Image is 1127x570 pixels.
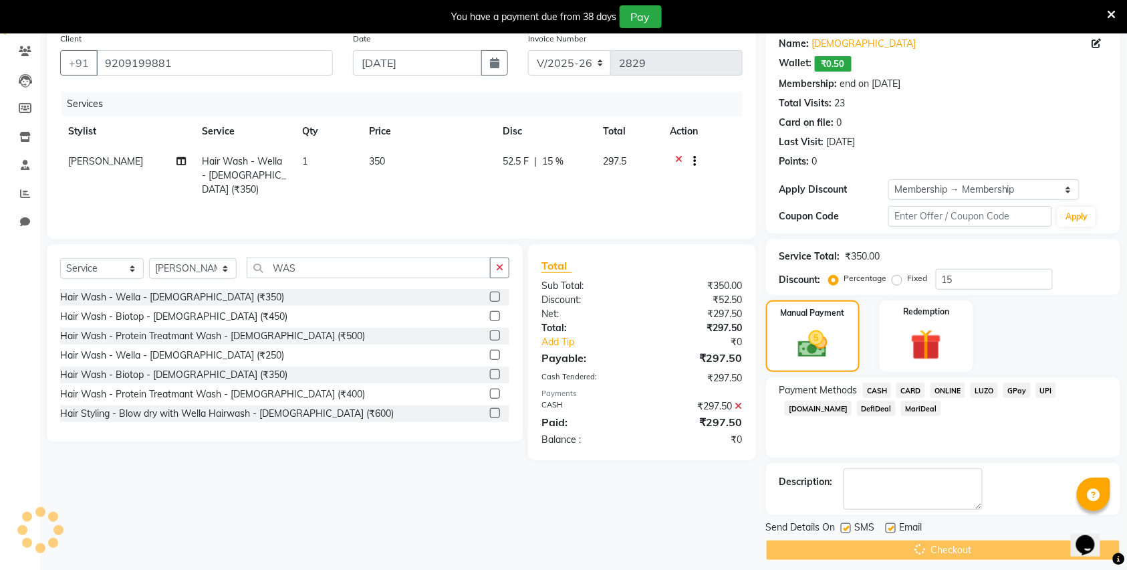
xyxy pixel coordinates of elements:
span: GPay [1003,383,1031,398]
label: Date [353,33,371,45]
a: Add Tip [531,335,660,349]
th: Total [595,116,662,147]
div: Net: [531,307,642,321]
div: Hair Wash - Biotop - [DEMOGRAPHIC_DATA] (₹450) [60,310,287,324]
span: [PERSON_NAME] [68,155,143,167]
div: Discount: [779,273,821,287]
div: Payable: [531,350,642,366]
div: Payments [541,388,743,399]
img: _gift.svg [901,326,951,364]
div: Points: [779,155,809,169]
input: Search or Scan [247,258,491,278]
span: DefiDeal [857,401,896,416]
div: ₹297.50 [642,414,752,430]
th: Price [361,116,495,147]
button: Pay [620,5,662,28]
span: 52.5 F [503,155,529,169]
div: Hair Wash - Protein Treatmant Wash - [DEMOGRAPHIC_DATA] (₹400) [60,387,365,401]
div: end on [DATE] [840,77,901,91]
div: 23 [835,96,846,110]
span: ONLINE [930,383,965,398]
span: Send Details On [766,520,836,537]
div: Wallet: [779,56,812,72]
div: Discount: [531,293,642,307]
div: Hair Wash - Protein Treatmant Wash - [DEMOGRAPHIC_DATA] (₹500) [60,329,365,343]
div: Sub Total: [531,279,642,293]
div: ₹350.00 [846,250,880,264]
div: 0 [837,116,842,130]
span: ₹0.50 [815,56,852,72]
th: Disc [495,116,595,147]
span: CARD [896,383,925,398]
div: Balance : [531,433,642,447]
div: ₹297.50 [642,350,752,366]
div: Hair Wash - Wella - [DEMOGRAPHIC_DATA] (₹350) [60,290,284,304]
span: SMS [855,520,875,537]
span: Email [900,520,922,537]
input: Search by Name/Mobile/Email/Code [96,50,333,76]
th: Stylist [60,116,194,147]
div: Last Visit: [779,135,824,149]
div: CASH [531,399,642,413]
label: Percentage [844,272,887,284]
div: Coupon Code [779,209,888,223]
span: UPI [1036,383,1057,398]
div: ₹0 [642,433,752,447]
a: [DEMOGRAPHIC_DATA] [812,37,916,51]
label: Client [60,33,82,45]
div: ₹0 [660,335,753,349]
div: ₹52.50 [642,293,752,307]
div: Hair Styling - Blow dry with Wella Hairwash - [DEMOGRAPHIC_DATA] (₹600) [60,407,394,421]
button: Apply [1057,207,1096,227]
div: Total Visits: [779,96,832,110]
span: MariDeal [901,401,941,416]
span: 15 % [542,155,563,169]
div: ₹297.50 [642,307,752,321]
span: Hair Wash - Wella - [DEMOGRAPHIC_DATA] (₹350) [202,155,286,195]
span: Payment Methods [779,383,858,397]
div: Description: [779,475,833,489]
span: 350 [369,155,385,167]
button: +91 [60,50,98,76]
div: Name: [779,37,809,51]
div: Paid: [531,414,642,430]
input: Enter Offer / Coupon Code [888,206,1052,227]
div: Apply Discount [779,183,888,197]
div: Hair Wash - Biotop - [DEMOGRAPHIC_DATA] (₹350) [60,368,287,382]
label: Manual Payment [781,307,845,319]
div: You have a payment due from 38 days [452,10,617,24]
iframe: chat widget [1071,516,1114,557]
span: | [534,155,537,169]
th: Action [662,116,743,147]
img: _cash.svg [789,327,837,361]
div: Total: [531,321,642,335]
span: 297.5 [603,155,626,167]
th: Service [194,116,294,147]
span: 1 [302,155,307,167]
label: Invoice Number [528,33,586,45]
div: Service Total: [779,250,840,264]
div: 0 [812,155,818,169]
div: Cash Tendered: [531,371,642,385]
div: ₹350.00 [642,279,752,293]
th: Qty [294,116,361,147]
div: ₹297.50 [642,321,752,335]
span: LUZO [971,383,998,398]
div: [DATE] [827,135,856,149]
div: Services [61,92,753,116]
label: Fixed [908,272,928,284]
div: ₹297.50 [642,371,752,385]
div: Hair Wash - Wella - [DEMOGRAPHIC_DATA] (₹250) [60,349,284,363]
span: CASH [863,383,892,398]
span: Total [541,259,572,273]
div: ₹297.50 [642,399,752,413]
label: Redemption [903,306,949,318]
span: [DOMAIN_NAME] [785,401,852,416]
div: Membership: [779,77,838,91]
div: Card on file: [779,116,834,130]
